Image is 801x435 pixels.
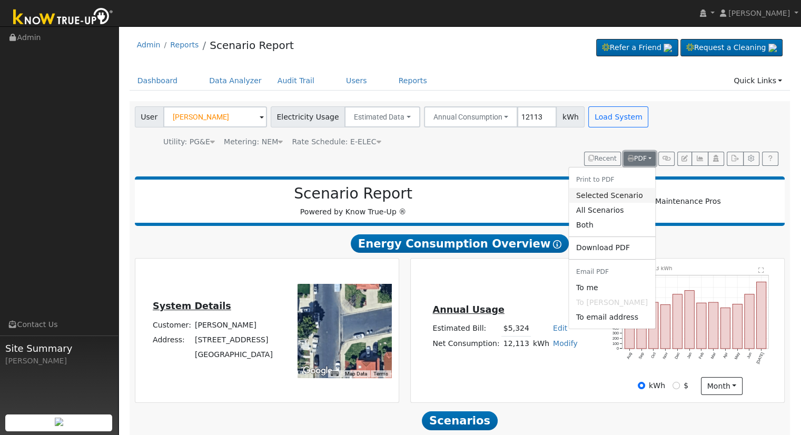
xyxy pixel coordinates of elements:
rect: onclick="" [637,295,646,349]
td: Customer: [151,318,193,332]
td: [STREET_ADDRESS] [193,332,274,347]
a: Refer a Friend [596,39,678,57]
rect: onclick="" [625,285,634,349]
text:  [759,267,765,273]
text: Dec [674,351,681,360]
text: 400 [612,325,619,330]
a: Dashboard [130,71,186,91]
text: Feb [698,352,705,360]
button: Export Interval Data [727,152,743,166]
div: Utility: PG&E [163,136,215,147]
rect: onclick="" [709,302,718,349]
td: [GEOGRAPHIC_DATA] [193,347,274,362]
input: kWh [638,382,645,389]
text: Apr [723,351,729,359]
input: Select a User [163,106,267,127]
img: Google [300,364,335,378]
a: Request a Cleaning [680,39,783,57]
button: Edit User [677,152,692,166]
a: Edit [553,324,567,332]
text: May [734,351,741,360]
rect: onclick="" [661,304,670,349]
span: User [135,106,164,127]
a: Help Link [762,152,778,166]
a: To email address [569,310,655,325]
a: Users [338,71,375,91]
rect: onclick="" [685,290,695,349]
div: [PERSON_NAME] [5,355,113,367]
img: retrieve [55,418,63,426]
a: Terms (opens in new tab) [373,371,388,377]
a: Open this area in Google Maps (opens a new window) [300,364,335,378]
img: Solar Maintenance Pros [625,196,720,207]
button: Map Data [345,370,367,378]
button: month [701,377,743,395]
button: Generate Report Link [658,152,675,166]
rect: onclick="" [649,302,658,349]
text: Pull 12,113 kWh [630,265,673,271]
text: 200 [612,336,619,341]
button: PDF [624,152,656,166]
button: Settings [743,152,759,166]
rect: onclick="" [673,294,683,349]
span: Alias: HE1 [292,137,381,146]
td: Estimated Bill: [431,321,501,337]
text: 0 [617,346,619,351]
text: Oct [650,352,657,359]
li: Print to PDF [569,171,655,189]
text: Aug [626,352,633,360]
span: No email [569,295,655,310]
span: Scenarios [422,411,497,430]
span: kWh [556,106,585,127]
button: Multi-Series Graph [691,152,708,166]
td: [PERSON_NAME] [193,318,274,332]
button: Keyboard shortcuts [331,370,338,378]
rect: onclick="" [757,282,767,349]
button: Estimated Data [344,106,420,127]
a: Reports [391,71,435,91]
img: retrieve [768,44,777,52]
td: Net Consumption: [431,336,501,351]
rect: onclick="" [721,308,730,349]
text: Mar [710,351,717,360]
label: $ [684,380,688,391]
u: System Details [153,301,231,311]
span: PDF [628,155,647,162]
input: $ [673,382,680,389]
text: Jun [746,352,753,360]
a: Selected Scenario [569,188,655,203]
button: Load System [588,106,648,127]
text: 100 [612,341,619,346]
rect: onclick="" [733,304,743,349]
td: kWh [531,336,551,351]
a: Admin [137,41,161,49]
text: Nov [662,351,669,360]
td: Address: [151,332,193,347]
i: Show Help [553,240,561,249]
button: Annual Consumption [424,106,518,127]
div: Metering: NEM [224,136,283,147]
span: [PERSON_NAME] [728,9,790,17]
li: Email PDF [569,263,655,281]
a: Download PDF [569,241,655,255]
span: Site Summary [5,341,113,355]
img: retrieve [664,44,672,52]
text: Jan [686,352,693,360]
text: [DATE] [756,352,765,365]
a: Reports [170,41,199,49]
a: joshh@solarnegotiators.com [569,280,655,295]
a: Quick Links [726,71,790,91]
a: Scenario Report [210,39,294,52]
a: Audit Trail [270,71,322,91]
button: Login As [708,152,724,166]
div: Powered by Know True-Up ® [140,185,567,217]
td: 12,113 [501,336,531,351]
u: Annual Usage [432,304,504,315]
td: $5,324 [501,321,531,337]
button: Recent [584,152,621,166]
text: 300 [612,331,619,335]
a: Modify [553,339,578,348]
a: All Scenarios [569,203,655,217]
rect: onclick="" [745,294,755,349]
text: Sep [638,352,645,360]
